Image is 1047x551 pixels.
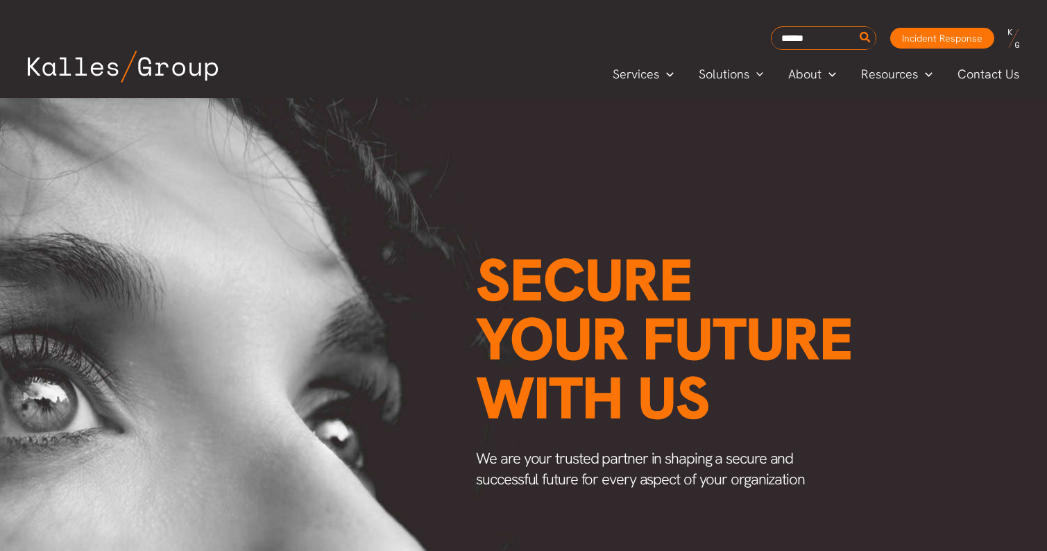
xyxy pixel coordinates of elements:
[890,28,994,49] a: Incident Response
[945,64,1033,85] a: Contact Us
[613,64,659,85] span: Services
[849,64,945,85] a: ResourcesMenu Toggle
[659,64,674,85] span: Menu Toggle
[686,64,776,85] a: SolutionsMenu Toggle
[699,64,749,85] span: Solutions
[28,51,218,83] img: Kalles Group
[788,64,822,85] span: About
[600,64,686,85] a: ServicesMenu Toggle
[918,64,933,85] span: Menu Toggle
[749,64,764,85] span: Menu Toggle
[476,241,853,436] span: Secure your future with us
[957,64,1019,85] span: Contact Us
[861,64,918,85] span: Resources
[600,62,1033,85] nav: Primary Site Navigation
[476,448,805,489] span: We are your trusted partner in shaping a secure and successful future for every aspect of your or...
[822,64,836,85] span: Menu Toggle
[776,64,849,85] a: AboutMenu Toggle
[857,27,874,49] button: Search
